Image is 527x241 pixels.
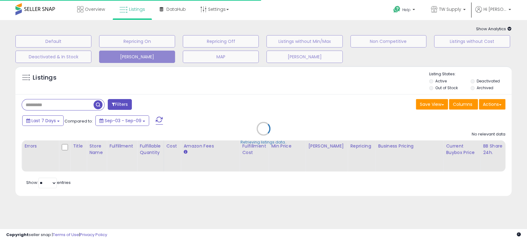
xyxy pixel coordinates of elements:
[53,232,79,238] a: Terms of Use
[6,232,29,238] strong: Copyright
[129,6,145,12] span: Listings
[15,35,91,48] button: Default
[475,6,511,20] a: Hi [PERSON_NAME]
[402,7,411,12] span: Help
[434,35,510,48] button: Listings without Cost
[183,51,259,63] button: MAP
[388,1,421,20] a: Help
[99,51,175,63] button: [PERSON_NAME]
[266,35,342,48] button: Listings without Min/Max
[350,35,426,48] button: Non Competitive
[266,51,342,63] button: [PERSON_NAME]
[85,6,105,12] span: Overview
[183,35,259,48] button: Repricing Off
[99,35,175,48] button: Repricing On
[240,139,287,145] div: Retrieving listings data..
[393,6,401,13] i: Get Help
[483,6,507,12] span: Hi [PERSON_NAME]
[15,51,91,63] button: Deactivated & In Stock
[6,232,107,238] div: seller snap | |
[476,26,512,32] span: Show Analytics
[80,232,107,238] a: Privacy Policy
[166,6,186,12] span: DataHub
[439,6,461,12] span: TW Supply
